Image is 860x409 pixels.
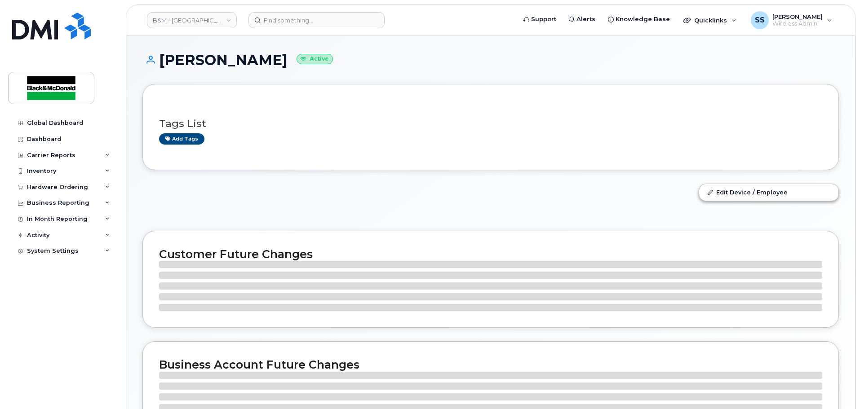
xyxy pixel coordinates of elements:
[297,54,333,64] small: Active
[159,247,822,261] h2: Customer Future Changes
[159,133,204,145] a: Add tags
[159,118,822,129] h3: Tags List
[699,184,838,200] a: Edit Device / Employee
[159,358,822,371] h2: Business Account Future Changes
[142,52,839,68] h1: [PERSON_NAME]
